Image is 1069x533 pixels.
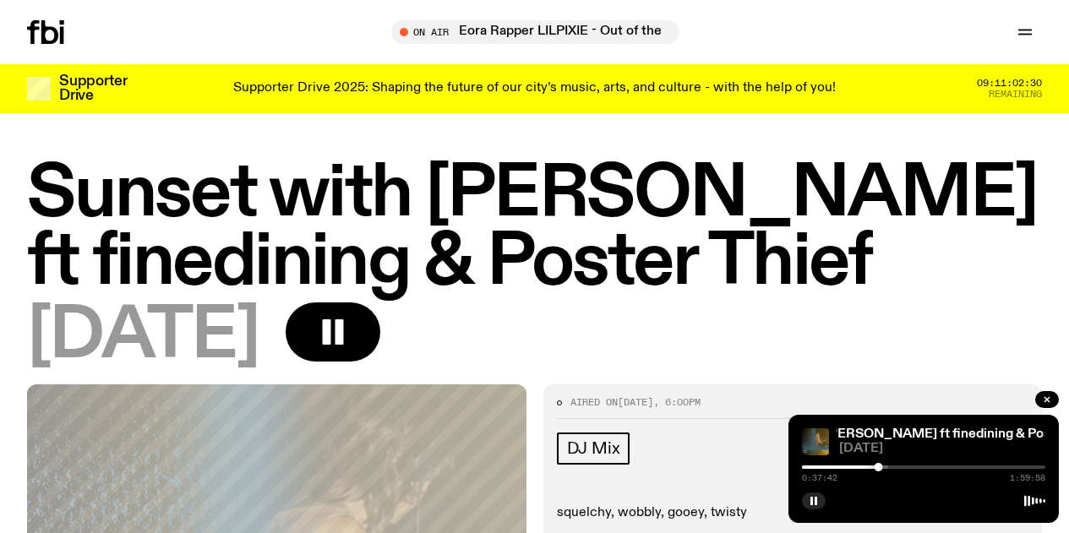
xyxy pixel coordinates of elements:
[977,79,1042,88] span: 09:11:02:30
[27,160,1042,297] h1: Sunset with [PERSON_NAME] ft finedining & Poster Thief
[653,395,701,409] span: , 6:00pm
[557,432,630,465] a: DJ Mix
[1010,474,1045,482] span: 1:59:58
[557,505,1029,521] p: squelchy, wobbly, gooey, twisty
[59,74,127,103] h3: Supporter Drive
[570,395,618,409] span: Aired on
[618,395,653,409] span: [DATE]
[233,81,836,96] p: Supporter Drive 2025: Shaping the future of our city’s music, arts, and culture - with the help o...
[802,474,837,482] span: 0:37:42
[989,90,1042,99] span: Remaining
[27,302,259,371] span: [DATE]
[567,439,620,458] span: DJ Mix
[391,20,679,44] button: On AirEora Rapper LILPIXIE - Out of the Box w/ [PERSON_NAME] & [PERSON_NAME]
[839,443,1045,455] span: [DATE]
